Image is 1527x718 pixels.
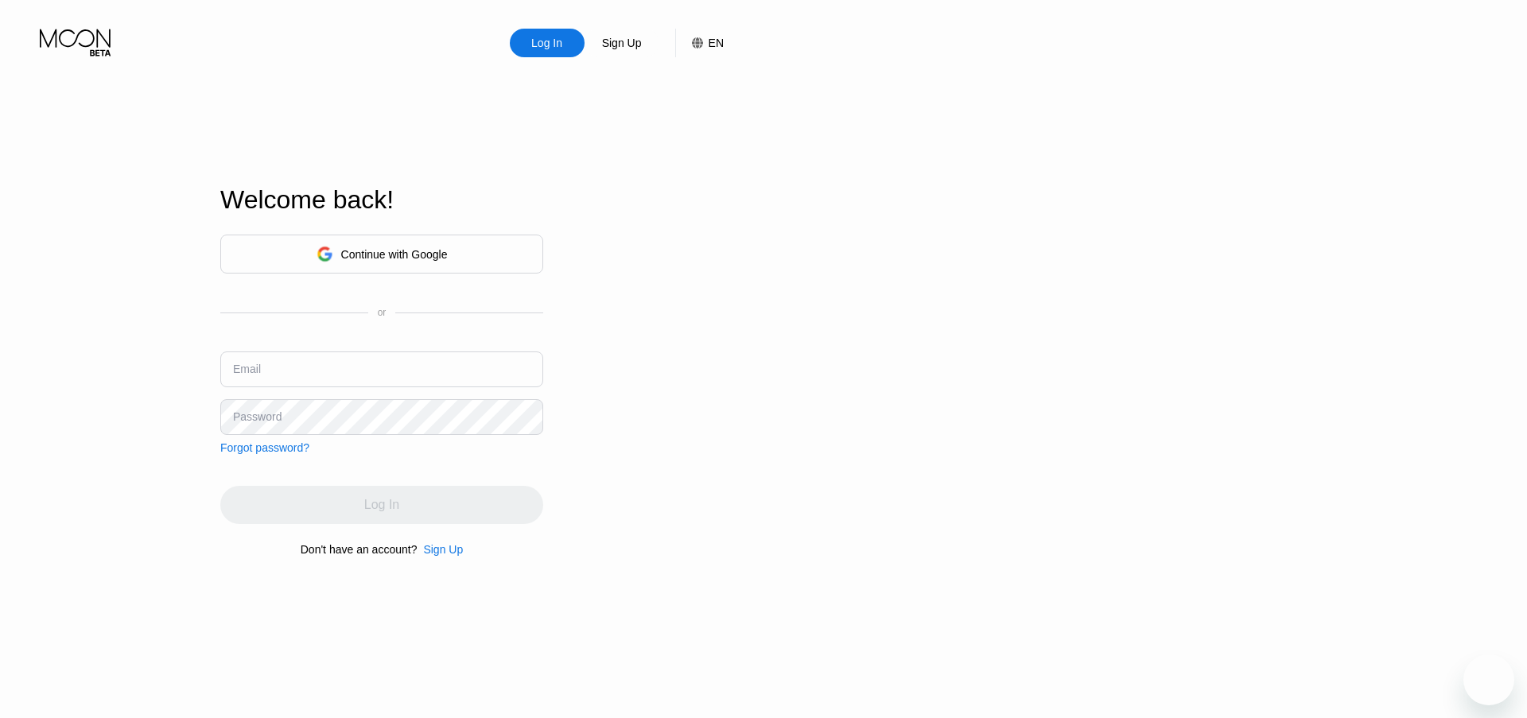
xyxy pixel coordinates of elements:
[220,235,543,274] div: Continue with Google
[220,185,543,215] div: Welcome back!
[1463,654,1514,705] iframe: Button to launch messaging window
[675,29,724,57] div: EN
[600,35,643,51] div: Sign Up
[423,543,463,556] div: Sign Up
[585,29,659,57] div: Sign Up
[220,441,309,454] div: Forgot password?
[301,543,418,556] div: Don't have an account?
[530,35,564,51] div: Log In
[341,248,448,261] div: Continue with Google
[378,307,387,318] div: or
[510,29,585,57] div: Log In
[233,410,282,423] div: Password
[233,363,261,375] div: Email
[709,37,724,49] div: EN
[417,543,463,556] div: Sign Up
